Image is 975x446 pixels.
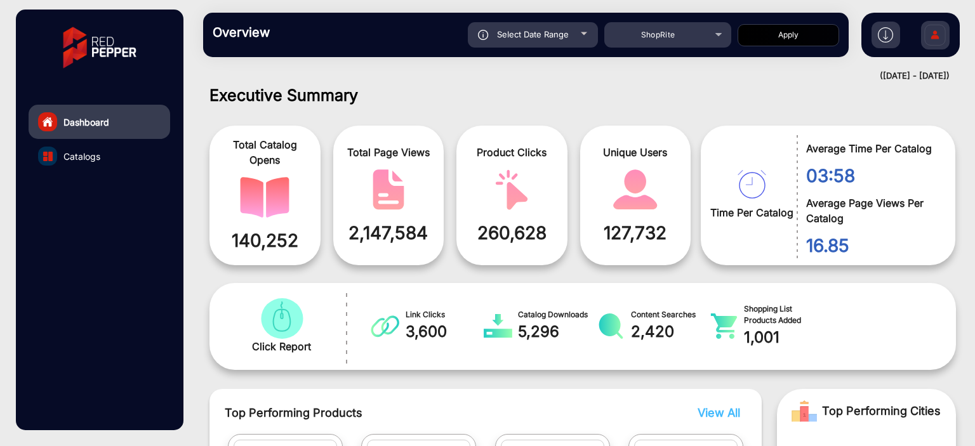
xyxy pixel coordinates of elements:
[364,169,413,210] img: catalog
[822,398,941,424] span: Top Performing Cities
[590,145,682,160] span: Unique Users
[29,139,170,173] a: Catalogs
[371,313,399,339] img: catalog
[806,141,936,156] span: Average Time Per Catalog
[744,326,823,349] span: 1,001
[806,232,936,259] span: 16.85
[252,339,311,354] span: Click Report
[225,404,621,421] span: Top Performing Products
[611,169,660,210] img: catalog
[597,313,625,339] img: catalog
[792,398,817,424] img: Rank image
[484,313,512,339] img: catalog
[406,320,484,343] span: 3,600
[497,29,569,39] span: Select Date Range
[738,170,766,199] img: catalog
[63,115,109,129] span: Dashboard
[518,309,597,320] span: Catalog Downloads
[219,137,311,167] span: Total Catalog Opens
[698,406,740,419] span: View All
[466,220,558,246] span: 260,628
[710,313,738,339] img: catalog
[213,25,390,40] h3: Overview
[343,220,435,246] span: 2,147,584
[744,303,823,326] span: Shopping List Products Added
[922,15,948,59] img: Sign%20Up.svg
[806,195,936,226] span: Average Page Views Per Catalog
[641,30,675,39] span: ShopRite
[190,70,950,82] div: ([DATE] - [DATE])
[694,404,737,421] button: View All
[43,152,53,161] img: catalog
[518,320,597,343] span: 5,296
[738,24,839,46] button: Apply
[29,105,170,139] a: Dashboard
[590,220,682,246] span: 127,732
[63,150,100,163] span: Catalogs
[343,145,435,160] span: Total Page Views
[878,27,893,43] img: h2download.svg
[240,177,289,218] img: catalog
[466,145,558,160] span: Product Clicks
[42,116,53,128] img: home
[487,169,536,210] img: catalog
[631,309,710,320] span: Content Searches
[54,16,145,79] img: vmg-logo
[257,298,307,339] img: catalog
[219,227,311,254] span: 140,252
[806,162,936,189] span: 03:58
[406,309,484,320] span: Link Clicks
[478,30,489,40] img: icon
[631,320,710,343] span: 2,420
[209,86,956,105] h1: Executive Summary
